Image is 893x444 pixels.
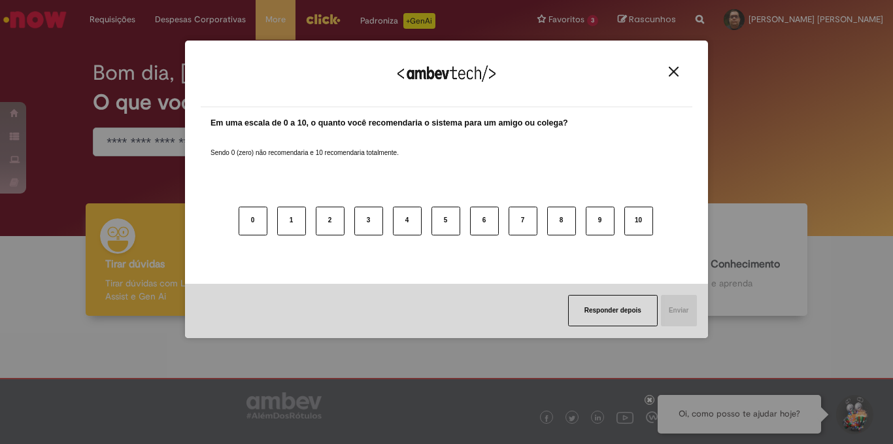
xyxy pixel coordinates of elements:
button: 7 [509,207,537,235]
button: 1 [277,207,306,235]
img: Close [669,67,679,77]
button: 2 [316,207,345,235]
button: Responder depois [568,295,658,326]
button: 4 [393,207,422,235]
label: Sendo 0 (zero) não recomendaria e 10 recomendaria totalmente. [211,133,399,158]
button: 9 [586,207,615,235]
button: 8 [547,207,576,235]
img: Logo Ambevtech [397,65,496,82]
button: 0 [239,207,267,235]
button: 6 [470,207,499,235]
label: Em uma escala de 0 a 10, o quanto você recomendaria o sistema para um amigo ou colega? [211,117,568,129]
button: 10 [624,207,653,235]
button: Close [665,66,682,77]
button: 3 [354,207,383,235]
button: 5 [431,207,460,235]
